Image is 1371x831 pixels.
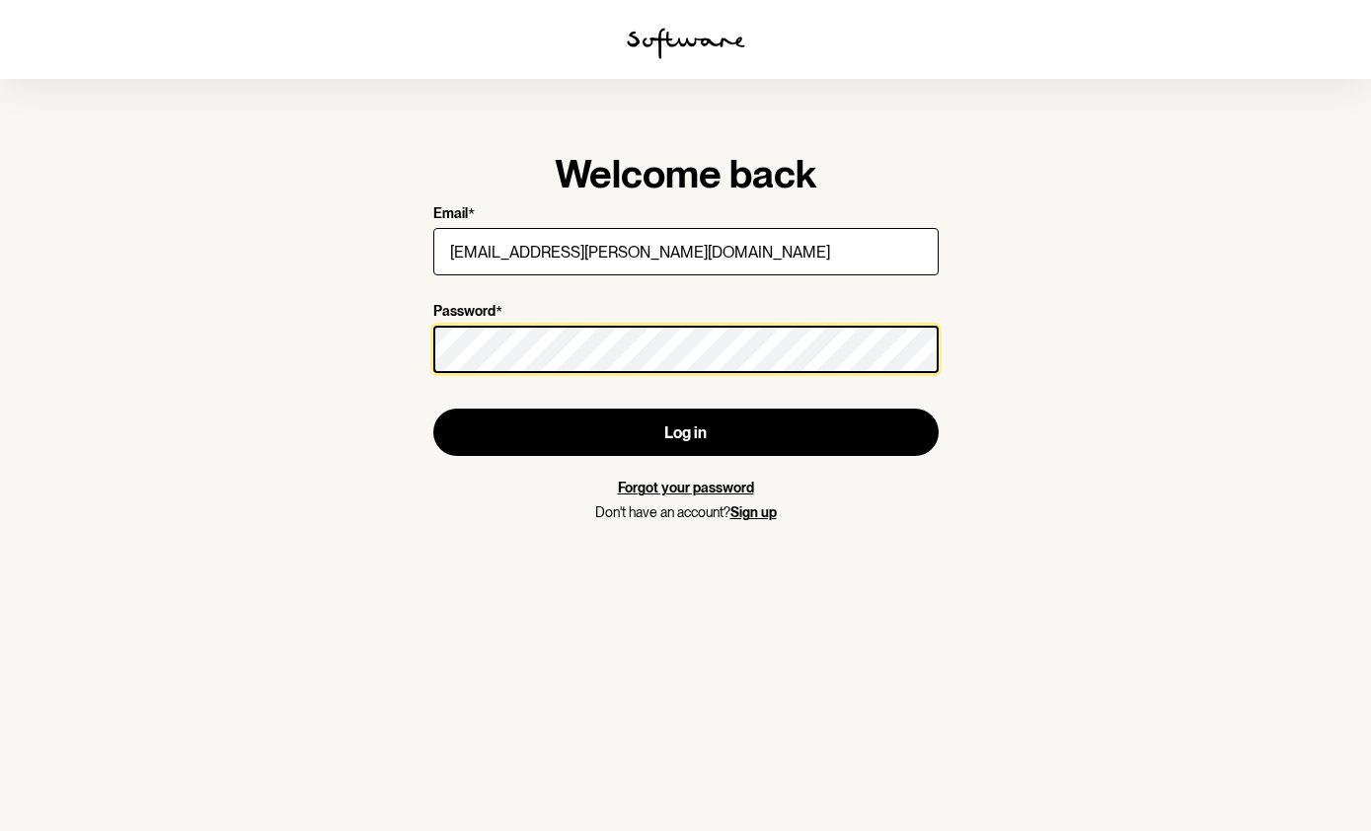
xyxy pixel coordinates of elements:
a: Forgot your password [618,480,754,495]
p: Email [433,205,468,224]
p: Don't have an account? [433,504,939,521]
img: software logo [627,28,745,59]
button: Log in [433,409,939,456]
a: Sign up [730,504,777,520]
p: Password [433,303,495,322]
h1: Welcome back [433,150,939,197]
